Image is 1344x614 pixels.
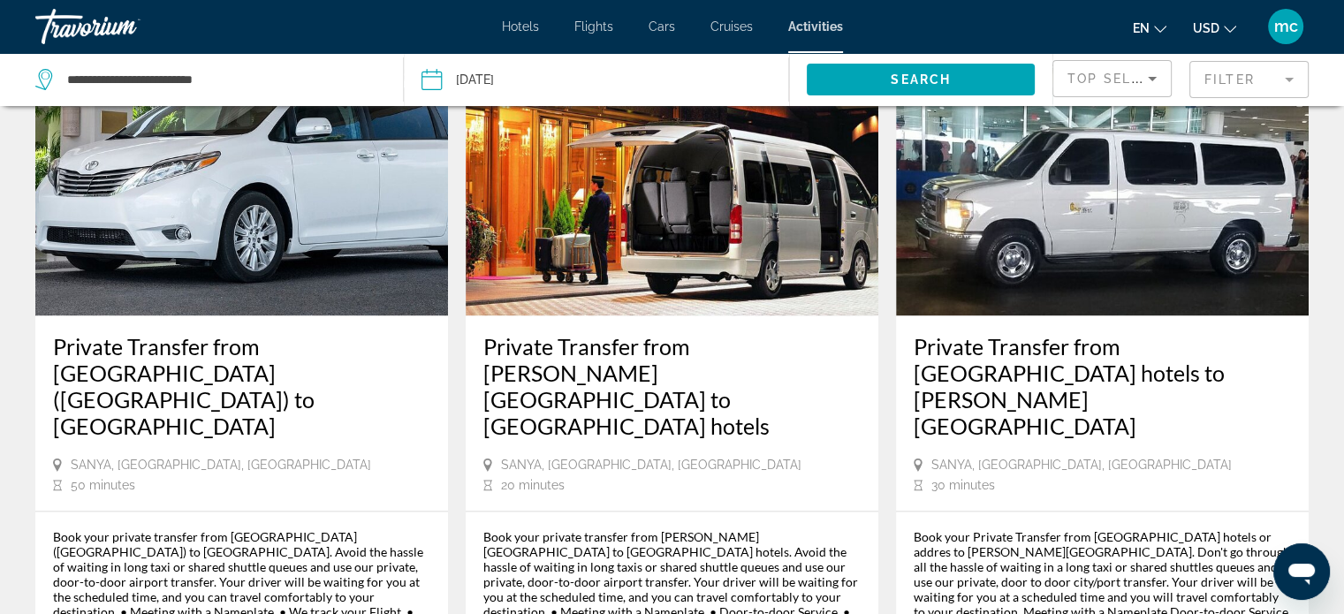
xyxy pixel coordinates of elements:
img: 43.jpg [896,33,1309,315]
a: Hotels [502,19,539,34]
span: Top Sellers [1067,72,1168,86]
a: Flights [574,19,613,34]
span: Sanya, [GEOGRAPHIC_DATA], [GEOGRAPHIC_DATA] [501,458,801,472]
button: Search [807,64,1035,95]
span: Sanya, [GEOGRAPHIC_DATA], [GEOGRAPHIC_DATA] [71,458,371,472]
button: Date: Sep 19, 2025 [421,53,789,106]
img: fa.jpg [35,33,448,315]
iframe: Button to launch messaging window [1273,543,1330,600]
button: Filter [1189,60,1309,99]
button: User Menu [1263,8,1309,45]
a: Private Transfer from [GEOGRAPHIC_DATA] ([GEOGRAPHIC_DATA]) to [GEOGRAPHIC_DATA] [53,333,430,439]
span: USD [1193,21,1219,35]
img: ca.jpg [466,33,878,315]
mat-select: Sort by [1067,68,1157,89]
a: Activities [788,19,843,34]
a: Private Transfer from [PERSON_NAME][GEOGRAPHIC_DATA] to [GEOGRAPHIC_DATA] hotels [483,333,861,439]
span: en [1133,21,1150,35]
span: Sanya, [GEOGRAPHIC_DATA], [GEOGRAPHIC_DATA] [931,458,1232,472]
a: Travorium [35,4,212,49]
a: Private Transfer from [GEOGRAPHIC_DATA] hotels to [PERSON_NAME][GEOGRAPHIC_DATA] [914,333,1291,439]
span: 20 minutes [501,478,565,492]
button: Change currency [1193,15,1236,41]
span: Search [891,72,951,87]
a: Cars [649,19,675,34]
button: Change language [1133,15,1166,41]
span: mc [1274,18,1298,35]
span: 50 minutes [71,478,135,492]
span: 30 minutes [931,478,995,492]
a: Cruises [710,19,753,34]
